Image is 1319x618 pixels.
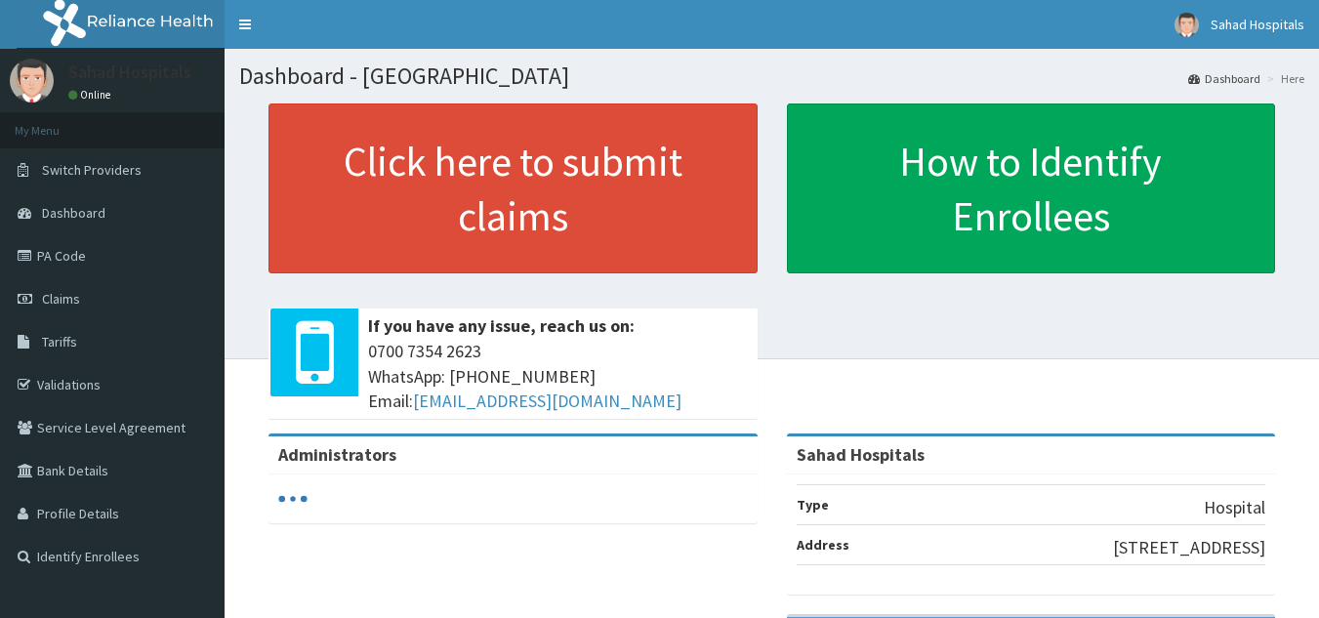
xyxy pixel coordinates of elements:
[1175,13,1199,37] img: User Image
[68,63,191,81] p: Sahad Hospitals
[413,390,681,412] a: [EMAIL_ADDRESS][DOMAIN_NAME]
[42,290,80,308] span: Claims
[239,63,1304,89] h1: Dashboard - [GEOGRAPHIC_DATA]
[278,443,396,466] b: Administrators
[1262,70,1304,87] li: Here
[68,88,115,102] a: Online
[42,161,142,179] span: Switch Providers
[1113,535,1265,560] p: [STREET_ADDRESS]
[797,496,829,514] b: Type
[797,536,849,554] b: Address
[42,204,105,222] span: Dashboard
[278,484,308,514] svg: audio-loading
[368,314,635,337] b: If you have any issue, reach us on:
[1211,16,1304,33] span: Sahad Hospitals
[1204,495,1265,520] p: Hospital
[368,339,748,414] span: 0700 7354 2623 WhatsApp: [PHONE_NUMBER] Email:
[268,103,758,273] a: Click here to submit claims
[797,443,925,466] strong: Sahad Hospitals
[10,59,54,103] img: User Image
[787,103,1276,273] a: How to Identify Enrollees
[42,333,77,350] span: Tariffs
[1188,70,1260,87] a: Dashboard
